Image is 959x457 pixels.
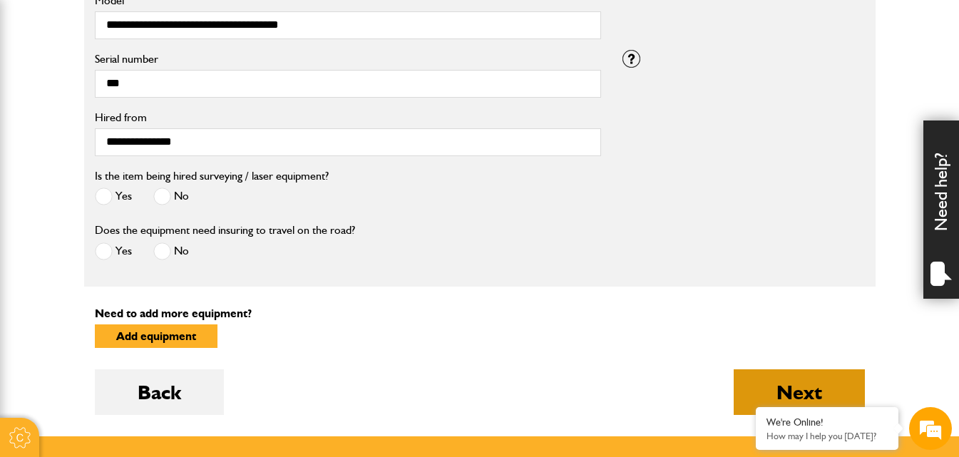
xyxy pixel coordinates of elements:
[95,225,355,236] label: Does the equipment need insuring to travel on the road?
[95,324,217,348] button: Add equipment
[95,308,865,319] p: Need to add more equipment?
[766,431,888,441] p: How may I help you today?
[95,112,601,123] label: Hired from
[766,416,888,428] div: We're Online!
[74,80,240,98] div: Chat with us now
[95,188,132,205] label: Yes
[95,242,132,260] label: Yes
[734,369,865,415] button: Next
[153,188,189,205] label: No
[19,174,260,205] input: Enter your email address
[19,258,260,343] textarea: Type your message and hit 'Enter'
[95,53,601,65] label: Serial number
[194,355,259,374] em: Start Chat
[234,7,268,41] div: Minimize live chat window
[24,79,60,99] img: d_20077148190_company_1631870298795_20077148190
[95,170,329,182] label: Is the item being hired surveying / laser equipment?
[19,216,260,247] input: Enter your phone number
[95,369,224,415] button: Back
[153,242,189,260] label: No
[19,132,260,163] input: Enter your last name
[923,120,959,299] div: Need help?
